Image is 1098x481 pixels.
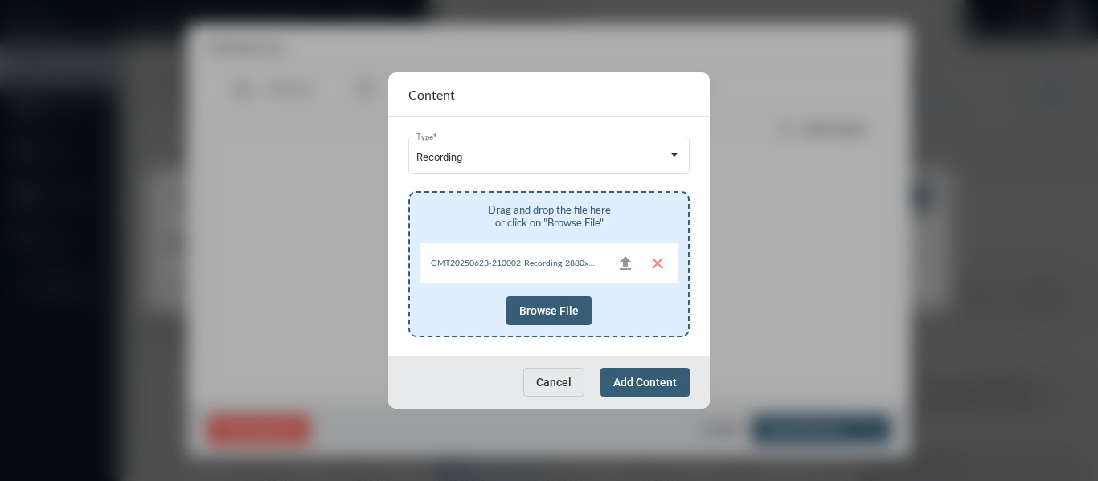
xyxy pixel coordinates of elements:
span: clear [648,254,667,273]
button: Upload File [609,247,641,279]
button: Browse File [506,296,592,325]
h2: Content [408,87,455,102]
span: Cancel [536,376,572,389]
span: Recording [416,151,462,163]
div: GMT20250623-210002_Recording_2880x1824.mp4 [420,258,609,267]
span: Add Content [613,376,677,389]
button: Cancel [523,368,584,397]
button: Cancel File [641,247,674,279]
span: Browse File [519,304,579,317]
mat-icon: file_upload [616,254,635,273]
button: Add Content [600,368,690,397]
div: Drag and drop the file here or click on "Browse File" [420,203,678,229]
